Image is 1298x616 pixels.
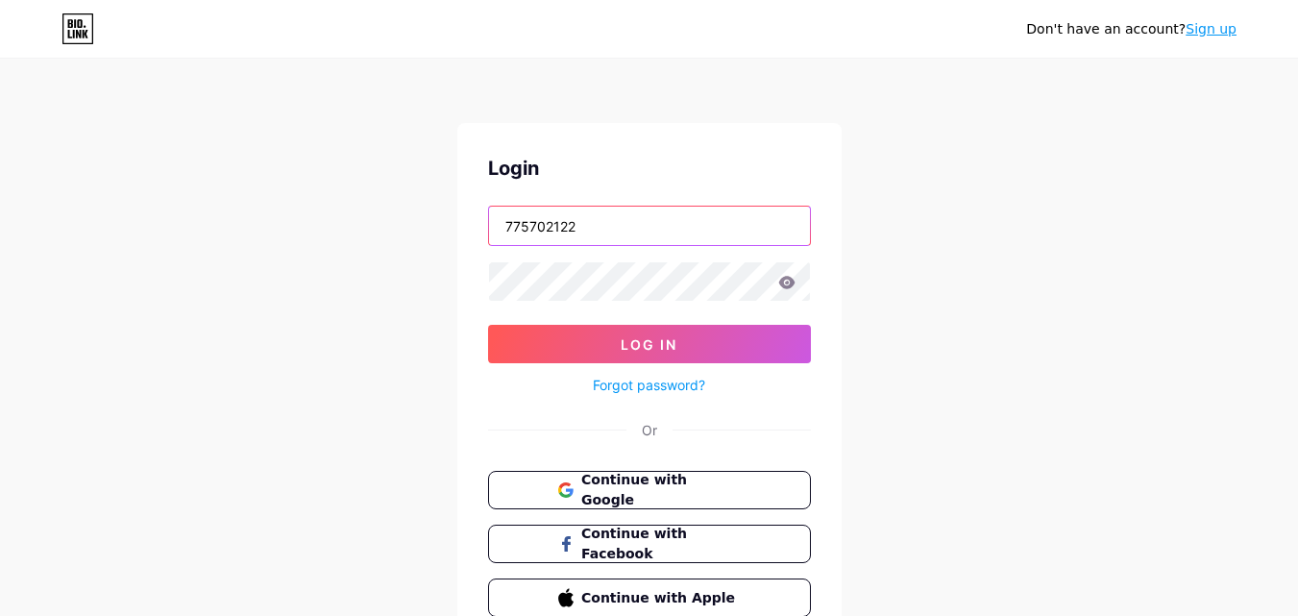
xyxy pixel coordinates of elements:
[642,420,657,440] div: Or
[581,524,740,564] span: Continue with Facebook
[488,325,811,363] button: Log In
[1026,19,1237,39] div: Don't have an account?
[581,588,740,608] span: Continue with Apple
[593,375,705,395] a: Forgot password?
[488,525,811,563] button: Continue with Facebook
[488,154,811,183] div: Login
[488,471,811,509] button: Continue with Google
[1186,21,1237,37] a: Sign up
[621,336,677,353] span: Log In
[489,207,810,245] input: Username
[581,470,740,510] span: Continue with Google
